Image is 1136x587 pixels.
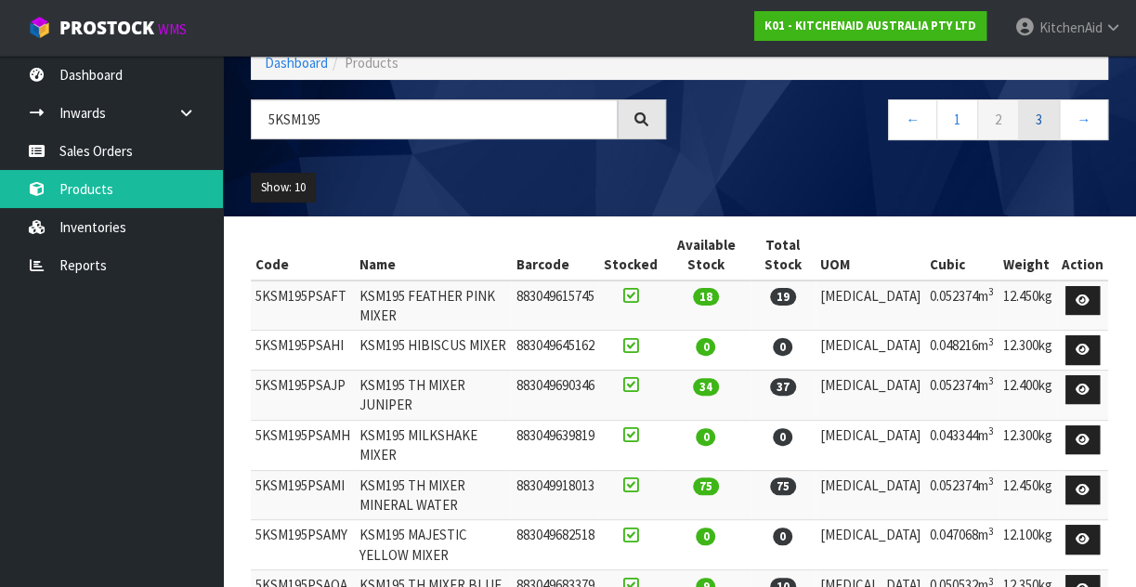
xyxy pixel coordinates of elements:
[696,338,715,356] span: 0
[977,99,1019,139] a: 2
[816,470,925,520] td: [MEDICAL_DATA]
[1059,99,1108,139] a: →
[988,475,994,488] sup: 3
[355,370,511,420] td: KSM195 TH MIXER JUNIPER
[251,230,355,280] th: Code
[696,428,715,446] span: 0
[999,280,1057,331] td: 12.450kg
[511,420,598,470] td: 883049639819
[511,280,598,331] td: 883049615745
[770,477,796,495] span: 75
[1057,230,1108,280] th: Action
[251,99,618,139] input: Search products
[999,230,1057,280] th: Weight
[1018,99,1060,139] a: 3
[925,470,999,520] td: 0.052374m
[999,370,1057,420] td: 12.400kg
[251,420,355,470] td: 5KSM195PSAMH
[511,230,598,280] th: Barcode
[925,420,999,470] td: 0.043344m
[265,54,328,72] a: Dashboard
[355,280,511,331] td: KSM195 FEATHER PINK MIXER
[816,370,925,420] td: [MEDICAL_DATA]
[345,54,398,72] span: Products
[751,230,816,280] th: Total Stock
[28,16,51,39] img: cube-alt.png
[511,520,598,570] td: 883049682518
[770,378,796,396] span: 37
[988,525,994,538] sup: 3
[1038,19,1102,36] span: KitchenAid
[988,424,994,437] sup: 3
[816,420,925,470] td: [MEDICAL_DATA]
[355,520,511,570] td: KSM195 MAJESTIC YELLOW MIXER
[925,331,999,371] td: 0.048216m
[598,230,661,280] th: Stocked
[59,16,154,40] span: ProStock
[694,99,1109,145] nav: Page navigation
[251,173,316,202] button: Show: 10
[355,331,511,371] td: KSM195 HIBISCUS MIXER
[999,331,1057,371] td: 12.300kg
[988,374,994,387] sup: 3
[355,420,511,470] td: KSM195 MILKSHAKE MIXER
[988,335,994,348] sup: 3
[925,370,999,420] td: 0.052374m
[936,99,978,139] a: 1
[693,477,719,495] span: 75
[696,528,715,545] span: 0
[511,370,598,420] td: 883049690346
[773,338,792,356] span: 0
[888,99,937,139] a: ←
[511,331,598,371] td: 883049645162
[773,428,792,446] span: 0
[158,20,187,38] small: WMS
[693,378,719,396] span: 34
[355,230,511,280] th: Name
[355,470,511,520] td: KSM195 TH MIXER MINERAL WATER
[773,528,792,545] span: 0
[770,288,796,306] span: 19
[816,280,925,331] td: [MEDICAL_DATA]
[764,18,976,33] strong: K01 - KITCHENAID AUSTRALIA PTY LTD
[925,520,999,570] td: 0.047068m
[251,520,355,570] td: 5KSM195PSAMY
[816,520,925,570] td: [MEDICAL_DATA]
[999,420,1057,470] td: 12.300kg
[999,520,1057,570] td: 12.100kg
[816,331,925,371] td: [MEDICAL_DATA]
[816,230,925,280] th: UOM
[661,230,750,280] th: Available Stock
[999,470,1057,520] td: 12.450kg
[925,230,999,280] th: Cubic
[251,280,355,331] td: 5KSM195PSAFT
[251,331,355,371] td: 5KSM195PSAHI
[511,470,598,520] td: 883049918013
[251,470,355,520] td: 5KSM195PSAMI
[251,370,355,420] td: 5KSM195PSAJP
[925,280,999,331] td: 0.052374m
[988,285,994,298] sup: 3
[693,288,719,306] span: 18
